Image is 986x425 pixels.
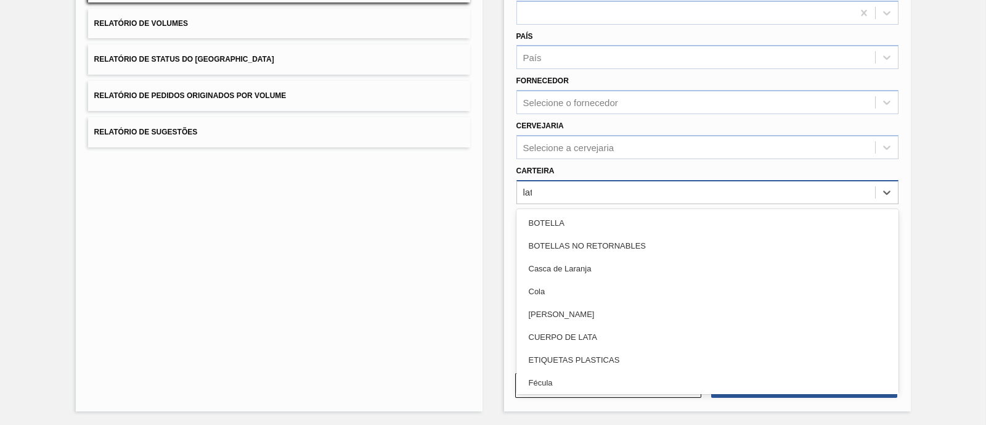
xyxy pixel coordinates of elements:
[516,234,898,257] div: BOTELLAS NO RETORNABLES
[88,81,470,111] button: Relatório de Pedidos Originados por Volume
[516,212,898,234] div: BOTELLA
[516,280,898,303] div: Cola
[516,76,569,85] label: Fornecedor
[516,371,898,394] div: Fécula
[88,9,470,39] button: Relatório de Volumes
[523,142,614,152] div: Selecione a cervejaria
[94,91,287,100] span: Relatório de Pedidos Originados por Volume
[516,167,555,175] label: Carteira
[523,97,618,108] div: Selecione o fornecedor
[516,349,898,371] div: ETIQUETAS PLASTICAS
[94,128,198,136] span: Relatório de Sugestões
[523,52,542,63] div: País
[516,32,533,41] label: País
[88,44,470,75] button: Relatório de Status do [GEOGRAPHIC_DATA]
[516,303,898,326] div: [PERSON_NAME]
[88,117,470,147] button: Relatório de Sugestões
[515,373,701,398] button: Limpar
[516,122,564,130] label: Cervejaria
[516,257,898,280] div: Casca de Laranja
[94,55,274,64] span: Relatório de Status do [GEOGRAPHIC_DATA]
[516,326,898,349] div: CUERPO DE LATA
[94,19,188,28] span: Relatório de Volumes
